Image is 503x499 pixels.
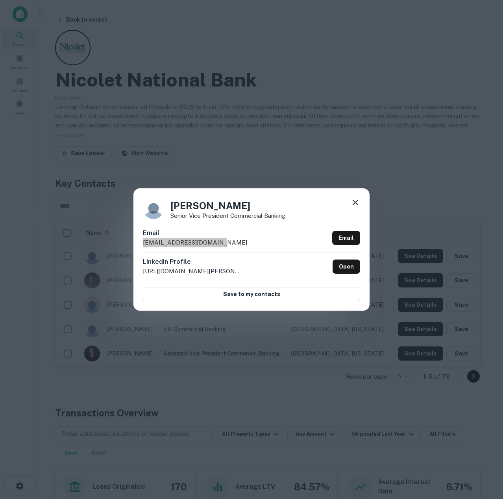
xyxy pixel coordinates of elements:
[143,257,241,267] h6: LinkedIn Profile
[333,260,360,274] a: Open
[143,238,247,247] p: [EMAIL_ADDRESS][DOMAIN_NAME]
[170,199,285,213] h4: [PERSON_NAME]
[143,198,164,219] img: 9c8pery4andzj6ohjkjp54ma2
[143,267,241,276] p: [URL][DOMAIN_NAME][PERSON_NAME]
[143,228,247,238] h6: Email
[332,231,360,245] a: Email
[143,287,360,301] button: Save to my contacts
[170,213,285,219] p: Senior Vice President Commercial Banking
[464,436,503,474] iframe: Chat Widget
